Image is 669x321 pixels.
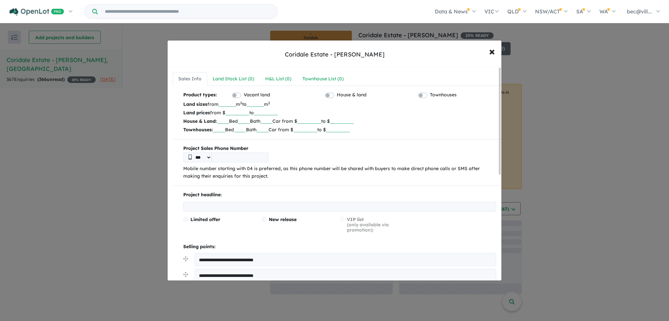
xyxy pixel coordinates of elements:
[430,91,457,99] label: Townhouses
[183,110,210,116] b: Land prices
[188,154,192,160] img: Phone icon
[183,165,496,181] p: Mobile number starting with 04 is preferred, as this phone number will be shared with buyers to m...
[183,100,496,108] p: from m to m
[9,8,64,16] img: Openlot PRO Logo White
[183,145,496,152] b: Project Sales Phone Number
[269,217,297,222] span: New release
[240,101,242,105] sup: 2
[268,101,270,105] sup: 2
[178,75,202,83] div: Sales Info
[183,117,496,125] p: Bed Bath Car from $ to $
[183,272,188,277] img: drag.svg
[285,50,384,59] div: Coridale Estate - [PERSON_NAME]
[183,108,496,117] p: from $ to
[183,91,217,100] b: Product types:
[99,5,276,19] input: Try estate name, suburb, builder or developer
[489,44,495,58] span: ×
[302,75,344,83] div: Townhouse List ( 0 )
[213,75,254,83] div: Land Stock List ( 0 )
[190,217,220,222] span: Limited offer
[183,256,188,261] img: drag.svg
[183,125,496,134] p: Bed Bath Car from $ to $
[337,91,367,99] label: House & land
[183,243,496,251] p: Selling points:
[183,127,213,133] b: Townhouses:
[183,101,207,107] b: Land sizes
[265,75,291,83] div: H&L List ( 0 )
[627,8,652,15] span: bec@vill...
[244,91,270,99] label: Vacant land
[183,191,496,199] p: Project headline:
[183,118,217,124] b: House & Land:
